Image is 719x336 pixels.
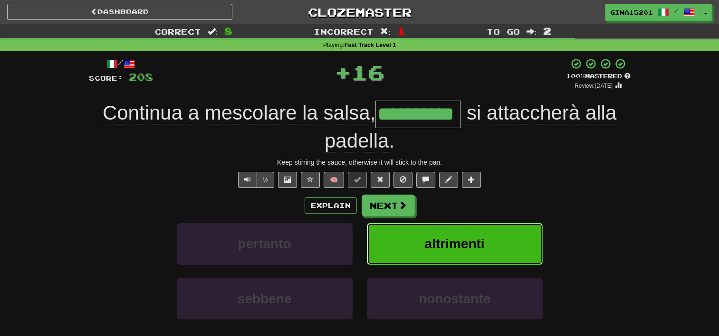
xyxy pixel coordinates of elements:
[371,172,390,188] button: Reset to 0% Mastered (alt+r)
[154,27,201,36] span: Correct
[129,71,153,83] span: 208
[335,58,351,86] span: +
[487,102,580,124] span: attaccherà
[610,8,653,17] span: gina15201
[543,25,551,37] span: 2
[247,4,472,20] a: Clozemaster
[205,102,297,124] span: mescolare
[380,28,391,36] span: :
[177,223,353,264] button: pertanto
[236,172,275,188] div: Text-to-speech controls
[208,28,218,36] span: :
[302,102,318,124] span: la
[416,172,435,188] button: Discuss sentence (alt+u)
[89,158,631,167] div: Keep stirring the sauce, otherwise it will stick to the pan.
[188,102,199,124] span: a
[419,291,490,306] span: nonostante
[324,102,370,124] span: salsa
[439,172,458,188] button: Edit sentence (alt+d)
[566,72,585,80] span: 100 %
[103,102,375,124] span: ,
[345,42,396,48] strong: Fast Track Level 1
[393,172,412,188] button: Ignore sentence (alt+i)
[462,172,481,188] button: Add to collection (alt+a)
[301,172,320,188] button: Favorite sentence (alt+f)
[362,195,415,216] button: Next
[314,27,374,36] span: Incorrect
[278,172,297,188] button: Show image (alt+x)
[238,236,291,251] span: pertanto
[348,172,367,188] button: Set this sentence to 100% Mastered (alt+m)
[238,172,257,188] button: Play sentence audio (ctl+space)
[238,291,292,306] span: sebbene
[325,130,389,152] span: padella
[424,236,484,251] span: altrimenti
[397,25,405,37] span: 1
[575,83,613,89] small: Review: [DATE]
[605,4,700,21] a: gina15201 /
[367,278,543,319] button: nonostante
[224,25,232,37] span: 8
[103,102,182,124] span: Continua
[367,223,543,264] button: altrimenti
[585,102,616,124] span: alla
[566,72,631,81] div: Mastered
[177,278,353,319] button: sebbene
[674,8,679,14] span: /
[257,172,275,188] button: ½
[467,102,481,124] span: si
[325,102,616,152] span: .
[89,74,123,82] span: Score:
[305,197,357,214] button: Explain
[7,4,232,20] a: Dashboard
[527,28,537,36] span: :
[89,58,153,70] div: /
[351,60,384,84] span: 16
[324,172,344,188] button: 🧠
[487,27,520,36] span: To go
